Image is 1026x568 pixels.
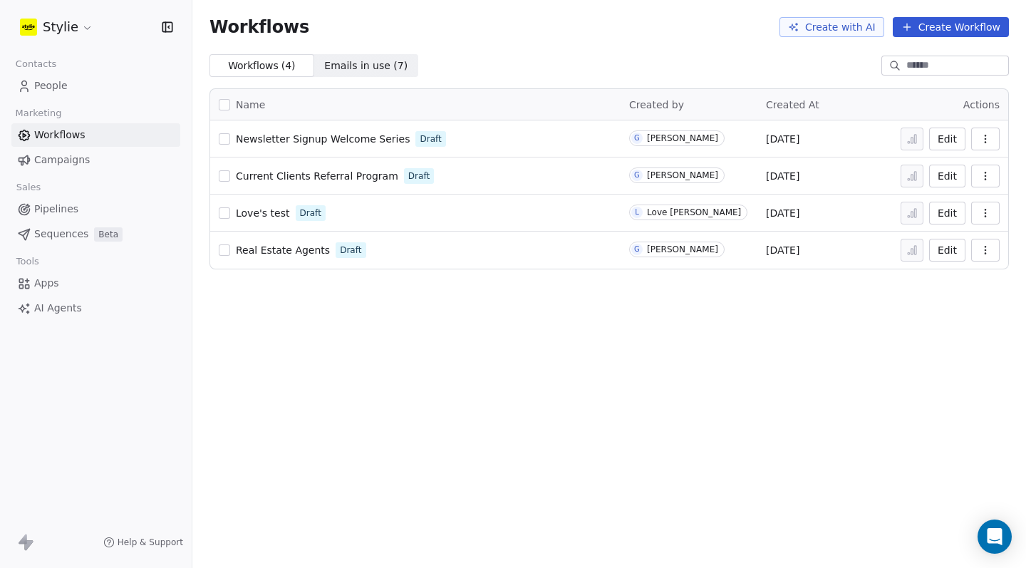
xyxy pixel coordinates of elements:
span: Created At [766,99,819,110]
span: Created by [629,99,684,110]
span: Draft [340,244,361,257]
a: Campaigns [11,148,180,172]
span: People [34,78,68,93]
div: [PERSON_NAME] [647,133,718,143]
button: Stylie [17,15,96,39]
a: Newsletter Signup Welcome Series [236,132,410,146]
span: Beta [94,227,123,242]
span: Actions [963,99,1000,110]
span: Marketing [9,103,68,124]
button: Create with AI [779,17,884,37]
a: Love's test [236,206,290,220]
span: Draft [408,170,430,182]
div: L [635,207,639,218]
div: G [634,133,640,144]
span: Tools [10,251,45,272]
div: Open Intercom Messenger [978,520,1012,554]
span: Workflows [209,17,309,37]
a: AI Agents [11,296,180,320]
span: [DATE] [766,243,799,257]
a: Current Clients Referral Program [236,169,398,183]
span: Love's test [236,207,290,219]
span: Sequences [34,227,88,242]
span: [DATE] [766,169,799,183]
img: stylie-square-yellow.svg [20,19,37,36]
span: Pipelines [34,202,78,217]
button: Edit [929,128,965,150]
a: Real Estate Agents [236,243,330,257]
a: SequencesBeta [11,222,180,246]
span: Real Estate Agents [236,244,330,256]
span: Name [236,98,265,113]
span: AI Agents [34,301,82,316]
div: G [634,170,640,181]
a: Workflows [11,123,180,147]
span: Draft [420,133,441,145]
span: Draft [300,207,321,220]
a: Apps [11,272,180,295]
span: Apps [34,276,59,291]
span: Contacts [9,53,63,75]
span: Stylie [43,18,78,36]
a: People [11,74,180,98]
span: Newsletter Signup Welcome Series [236,133,410,145]
button: Edit [929,239,965,262]
span: [DATE] [766,206,799,220]
a: Pipelines [11,197,180,221]
span: Help & Support [118,537,183,548]
span: Current Clients Referral Program [236,170,398,182]
span: Workflows [34,128,85,143]
div: [PERSON_NAME] [647,170,718,180]
button: Edit [929,202,965,224]
span: Campaigns [34,153,90,167]
button: Edit [929,165,965,187]
div: Love [PERSON_NAME] [647,207,741,217]
span: [DATE] [766,132,799,146]
span: Emails in use ( 7 ) [324,58,408,73]
button: Create Workflow [893,17,1009,37]
div: [PERSON_NAME] [647,244,718,254]
div: G [634,244,640,255]
span: Sales [10,177,47,198]
a: Help & Support [103,537,183,548]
